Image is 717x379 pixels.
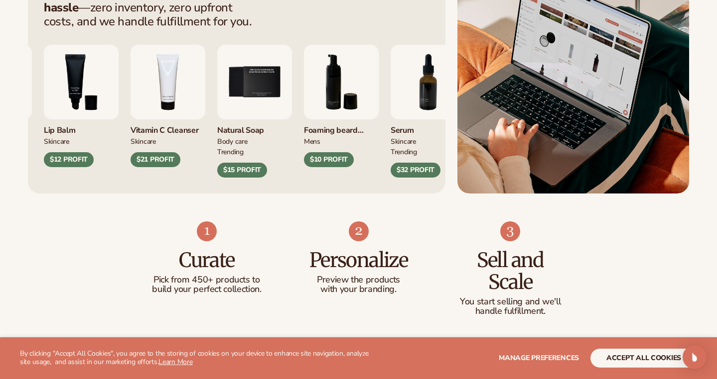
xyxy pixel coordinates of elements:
[217,45,292,177] div: 5 / 9
[131,119,205,136] div: Vitamin C Cleanser
[131,152,180,167] div: $21 PROFIT
[499,349,579,368] button: Manage preferences
[131,136,205,146] div: Skincare
[683,345,707,369] div: Open Intercom Messenger
[454,306,567,316] p: handle fulfillment.
[304,119,379,136] div: Foaming beard wash
[391,136,465,146] div: SKINCARE
[44,45,119,119] img: Smoothing lip balm.
[391,163,440,178] div: $32 PROFIT
[197,221,217,241] img: Shopify Image 7
[151,275,263,295] p: Pick from 450+ products to build your perfect collection.
[20,350,374,367] p: By clicking "Accept All Cookies", you agree to the storing of cookies on your device to enhance s...
[217,163,267,178] div: $15 PROFIT
[391,146,465,157] div: TRENDING
[304,45,379,119] img: Foaming beard wash.
[304,136,379,146] div: mens
[391,45,465,177] div: 7 / 9
[217,119,292,136] div: Natural Soap
[302,275,415,285] p: Preview the products
[304,152,354,167] div: $10 PROFIT
[217,136,292,146] div: BODY Care
[500,221,520,241] img: Shopify Image 9
[44,119,119,136] div: Lip Balm
[158,357,192,367] a: Learn More
[349,221,369,241] img: Shopify Image 8
[499,353,579,363] span: Manage preferences
[302,249,415,271] h3: Personalize
[590,349,697,368] button: accept all cookies
[44,152,94,167] div: $12 PROFIT
[217,45,292,119] img: Nature bar of soap.
[44,45,119,167] div: 3 / 9
[217,146,292,157] div: TRENDING
[391,119,465,136] div: Serum
[131,45,205,119] img: Vitamin c cleanser.
[151,249,263,271] h3: Curate
[302,284,415,294] p: with your branding.
[131,45,205,167] div: 4 / 9
[391,45,465,119] img: Collagen and retinol serum.
[304,45,379,167] div: 6 / 9
[44,136,119,146] div: SKINCARE
[454,249,567,293] h3: Sell and Scale
[454,297,567,307] p: You start selling and we'll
